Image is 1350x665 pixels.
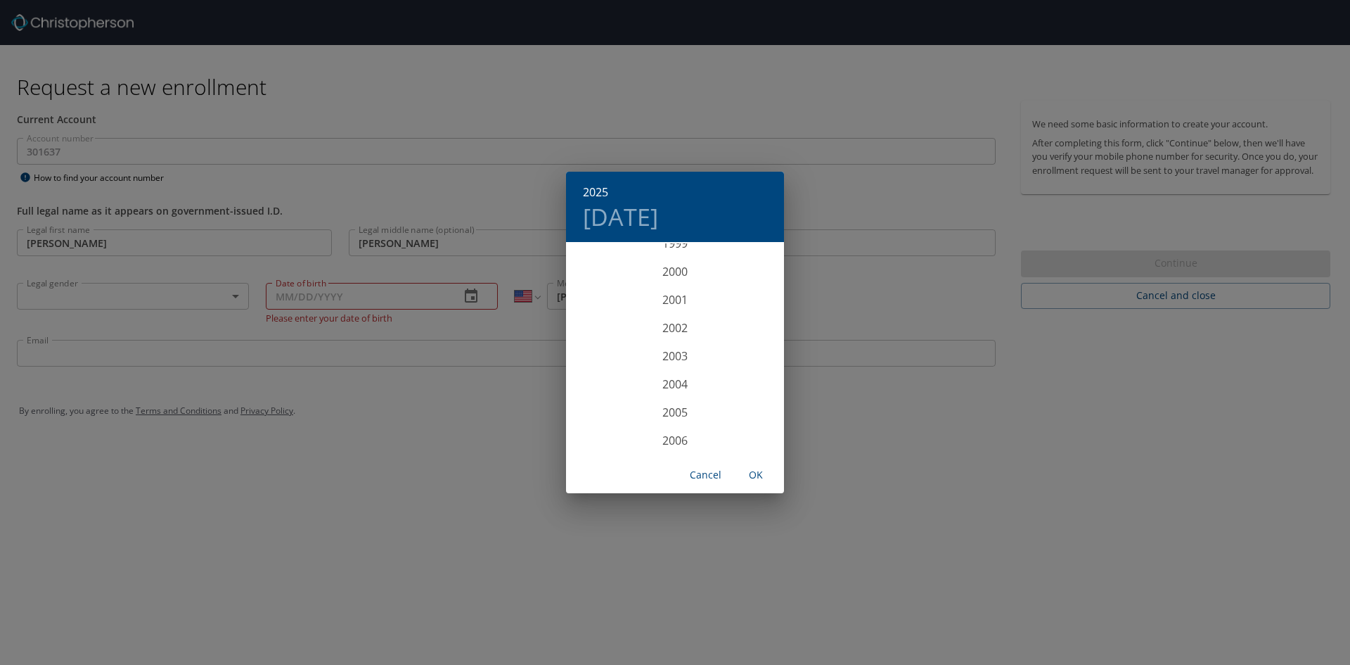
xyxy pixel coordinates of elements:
[566,398,784,426] div: 2005
[566,342,784,370] div: 2003
[688,467,722,484] span: Cancel
[583,182,608,202] button: 2025
[739,467,773,484] span: OK
[566,258,784,286] div: 2000
[566,314,784,342] div: 2002
[566,370,784,398] div: 2004
[566,229,784,258] div: 1999
[733,462,778,488] button: OK
[683,462,728,488] button: Cancel
[583,202,658,232] button: [DATE]
[566,286,784,314] div: 2001
[566,426,784,455] div: 2006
